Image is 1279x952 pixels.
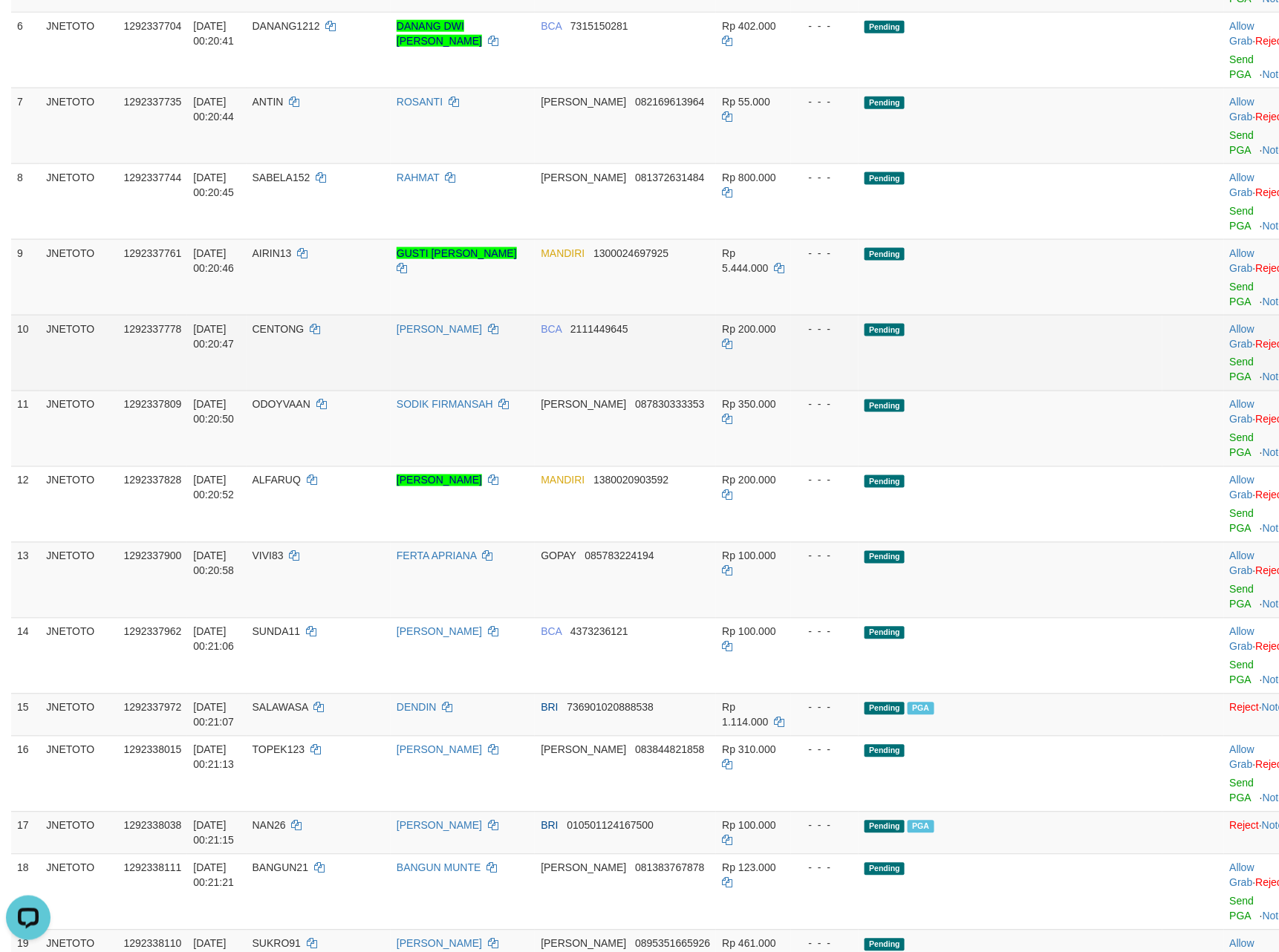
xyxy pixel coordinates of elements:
span: · [1230,550,1256,577]
span: [PERSON_NAME] [541,172,626,183]
span: [DATE] 00:21:21 [193,862,234,889]
span: [DATE] 00:20:47 [193,323,234,350]
a: [PERSON_NAME] [397,323,482,335]
span: Copy 083844821858 to clipboard [635,744,704,756]
span: · [1230,323,1256,350]
span: DANANG1212 [253,20,320,32]
span: [DATE] 00:21:13 [193,744,234,771]
td: 6 [11,12,40,88]
span: 1292337828 [124,475,182,486]
span: Copy 4373236121 to clipboard [570,626,628,638]
td: JNETOTO [40,812,117,854]
span: SUKRO91 [253,938,301,950]
span: · [1230,744,1256,771]
span: Rp 200.000 [722,323,775,335]
a: Allow Grab [1230,399,1254,426]
a: Send PGA [1230,659,1254,686]
span: 1292337744 [124,172,182,183]
span: ANTIN [253,96,284,108]
span: 1292337809 [124,399,182,411]
a: Reject [1230,820,1260,832]
span: Copy 087830333353 to clipboard [635,399,704,411]
span: AIRIN13 [253,247,292,259]
span: · [1230,475,1256,501]
span: ODOYVAAN [253,399,310,411]
span: 1292337962 [124,626,182,638]
span: [DATE] 00:20:46 [193,247,234,274]
span: SABELA152 [253,172,310,183]
td: JNETOTO [40,854,117,930]
td: JNETOTO [40,239,117,315]
span: Pending [865,551,905,564]
a: Send PGA [1230,281,1254,307]
a: Send PGA [1230,53,1254,80]
span: [PERSON_NAME] [541,938,626,950]
a: Allow Grab [1230,323,1254,350]
td: JNETOTO [40,12,117,88]
td: 17 [11,812,40,854]
td: JNETOTO [40,736,117,812]
span: · [1230,20,1256,47]
a: Allow Grab [1230,744,1254,771]
span: Rp 100.000 [722,626,775,638]
span: 1292337972 [124,702,182,714]
span: Rp 350.000 [722,399,775,411]
a: Allow Grab [1230,626,1254,653]
td: JNETOTO [40,466,117,542]
span: TOPEK123 [253,744,305,756]
span: Pending [865,248,905,261]
span: Rp 100.000 [722,820,775,832]
span: Pending [865,939,905,951]
span: BCA [541,626,562,638]
a: Allow Grab [1230,20,1254,47]
span: Pending [865,863,905,876]
span: [DATE] 00:20:52 [193,475,234,501]
span: 1292338111 [124,862,182,874]
span: Rp 1.114.000 [722,702,768,728]
a: Send PGA [1230,356,1254,383]
td: JNETOTO [40,618,117,694]
a: [PERSON_NAME] [397,820,482,832]
td: JNETOTO [40,542,117,618]
span: Rp 310.000 [722,744,775,756]
td: 13 [11,542,40,618]
a: Reject [1230,702,1260,714]
span: 1292337900 [124,550,182,562]
span: [DATE] 00:20:41 [193,20,234,47]
span: Pending [865,172,905,185]
a: DANANG DWI [PERSON_NAME] [397,20,482,47]
span: · [1230,862,1256,889]
span: · [1230,172,1256,198]
td: 10 [11,315,40,391]
span: Copy 736901020888538 to clipboard [567,702,654,714]
a: Send PGA [1230,777,1254,804]
span: [PERSON_NAME] [541,862,626,874]
span: MANDIRI [541,247,585,259]
span: [DATE] 00:20:45 [193,172,234,198]
span: Marked by auofahmi [908,821,934,833]
div: - - - [797,549,853,564]
a: SODIK FIRMANSAH [397,399,493,411]
td: 8 [11,163,40,239]
span: CENTONG [253,323,305,335]
span: Pending [865,627,905,639]
span: · [1230,247,1256,274]
a: [PERSON_NAME] [397,626,482,638]
td: 15 [11,694,40,736]
a: Send PGA [1230,205,1254,232]
span: Pending [865,21,905,33]
span: [PERSON_NAME] [541,744,626,756]
span: Rp 5.444.000 [722,247,768,274]
td: JNETOTO [40,163,117,239]
a: Allow Grab [1230,475,1254,501]
div: - - - [797,94,853,109]
span: Copy 1380020903592 to clipboard [593,475,668,486]
span: BANGUN21 [253,862,308,874]
div: - - - [797,936,853,951]
span: BCA [541,323,562,335]
div: - - - [797,19,853,33]
td: 16 [11,736,40,812]
span: BRI [541,820,558,832]
span: GOPAY [541,550,576,562]
a: Allow Grab [1230,247,1254,274]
